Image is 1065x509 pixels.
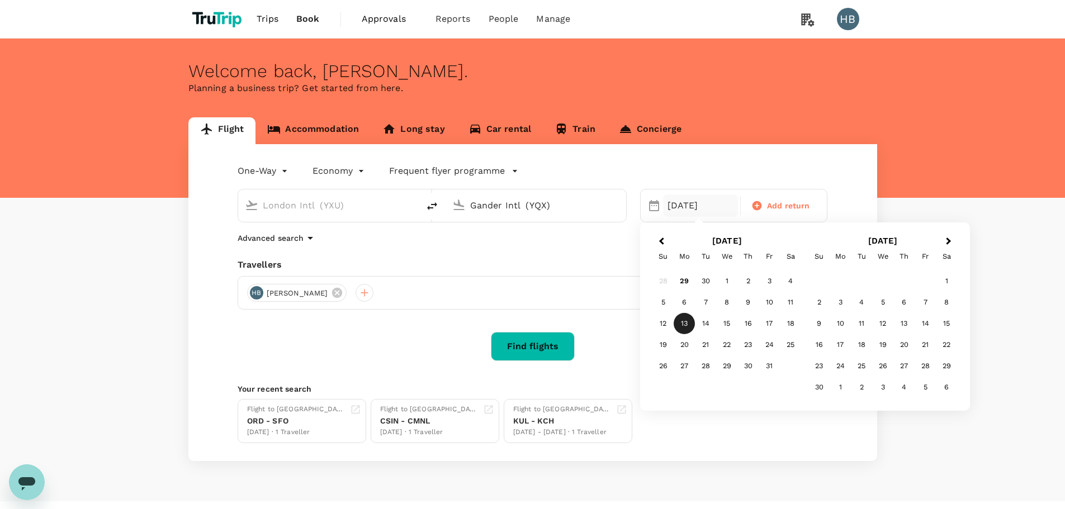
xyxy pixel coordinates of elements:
div: Not available Sunday, September 28th, 2025 [652,270,674,292]
div: Choose Monday, November 24th, 2025 [830,355,851,377]
div: Choose Tuesday, December 2nd, 2025 [851,377,872,398]
div: Choose Wednesday, November 12th, 2025 [872,313,893,334]
p: Your recent search [238,383,828,394]
input: Going to [470,197,603,214]
button: Next Month [941,233,959,251]
h2: [DATE] [805,236,961,246]
div: CSIN - CMNL [380,415,479,427]
div: Choose Friday, October 24th, 2025 [759,334,780,355]
div: Welcome back , [PERSON_NAME] . [188,61,877,82]
div: Choose Sunday, November 30th, 2025 [808,377,830,398]
div: Wednesday [716,246,737,267]
div: Choose Wednesday, October 22nd, 2025 [716,334,737,355]
div: Choose Wednesday, November 5th, 2025 [872,292,893,313]
div: [DATE] - [DATE] · 1 Traveller [513,427,612,438]
div: Choose Wednesday, November 26th, 2025 [872,355,893,377]
iframe: Button to launch messaging window [9,464,45,500]
div: Choose Saturday, October 25th, 2025 [780,334,801,355]
div: Flight to [GEOGRAPHIC_DATA] [380,404,479,415]
div: Monday [830,246,851,267]
a: Flight [188,117,256,144]
div: Choose Friday, November 14th, 2025 [915,313,936,334]
div: Month October, 2025 [652,270,801,377]
div: HB[PERSON_NAME] [247,284,347,302]
div: Choose Thursday, October 2nd, 2025 [737,270,759,292]
div: Choose Monday, October 13th, 2025 [674,313,695,334]
div: Choose Tuesday, November 4th, 2025 [851,292,872,313]
div: Monday [674,246,695,267]
div: HB [250,286,263,299]
a: Long stay [371,117,456,144]
div: Choose Friday, October 17th, 2025 [759,313,780,334]
span: Manage [536,12,570,26]
span: People [489,12,519,26]
div: Choose Monday, December 1st, 2025 [830,377,851,398]
h2: [DATE] [649,236,805,246]
div: Choose Wednesday, November 19th, 2025 [872,334,893,355]
div: Choose Thursday, October 23rd, 2025 [737,334,759,355]
div: Sunday [652,246,674,267]
div: Choose Wednesday, October 29th, 2025 [716,355,737,377]
div: Choose Sunday, November 23rd, 2025 [808,355,830,377]
div: Thursday [737,246,759,267]
div: Choose Saturday, November 29th, 2025 [936,355,957,377]
div: Choose Monday, November 17th, 2025 [830,334,851,355]
div: Choose Monday, October 27th, 2025 [674,355,695,377]
p: Frequent flyer programme [389,164,505,178]
div: Choose Saturday, October 4th, 2025 [780,270,801,292]
a: Car rental [457,117,543,144]
div: One-Way [238,162,290,180]
button: Previous Month [651,233,669,251]
div: Choose Thursday, October 9th, 2025 [737,292,759,313]
div: Choose Saturday, October 11th, 2025 [780,292,801,313]
div: Wednesday [872,246,893,267]
div: Choose Wednesday, December 3rd, 2025 [872,377,893,398]
div: Choose Monday, October 6th, 2025 [674,292,695,313]
span: Reports [436,12,471,26]
div: Choose Monday, November 10th, 2025 [830,313,851,334]
div: Choose Tuesday, November 11th, 2025 [851,313,872,334]
div: Choose Sunday, October 19th, 2025 [652,334,674,355]
div: Choose Friday, October 31st, 2025 [759,355,780,377]
div: Choose Friday, November 21st, 2025 [915,334,936,355]
p: Planning a business trip? Get started from here. [188,82,877,95]
div: Choose Saturday, December 6th, 2025 [936,377,957,398]
div: Economy [313,162,367,180]
div: Choose Sunday, October 5th, 2025 [652,292,674,313]
div: Choose Sunday, October 26th, 2025 [652,355,674,377]
div: Choose Tuesday, November 18th, 2025 [851,334,872,355]
span: Book [296,12,320,26]
div: Choose Tuesday, October 21st, 2025 [695,334,716,355]
button: Find flights [491,332,575,361]
a: Train [543,117,607,144]
div: Choose Thursday, November 20th, 2025 [893,334,915,355]
span: Trips [257,12,278,26]
div: Flight to [GEOGRAPHIC_DATA] [513,404,612,415]
div: Choose Saturday, November 15th, 2025 [936,313,957,334]
div: Choose Thursday, November 13th, 2025 [893,313,915,334]
span: Add return [767,200,810,212]
div: Flight to [GEOGRAPHIC_DATA] [247,404,345,415]
button: Frequent flyer programme [389,164,518,178]
div: Choose Sunday, November 2nd, 2025 [808,292,830,313]
div: Choose Sunday, November 9th, 2025 [808,313,830,334]
div: Choose Tuesday, October 28th, 2025 [695,355,716,377]
div: Choose Friday, October 3rd, 2025 [759,270,780,292]
input: Depart from [263,197,395,214]
div: Tuesday [851,246,872,267]
div: Choose Sunday, November 16th, 2025 [808,334,830,355]
div: KUL - KCH [513,415,612,427]
a: Accommodation [255,117,371,144]
div: Choose Wednesday, October 8th, 2025 [716,292,737,313]
button: Advanced search [238,231,317,245]
div: HB [837,8,859,30]
img: TruTrip logo [188,7,248,31]
div: Choose Saturday, November 8th, 2025 [936,292,957,313]
div: [DATE] [663,194,738,217]
div: [DATE] · 1 Traveller [247,427,345,438]
div: Choose Wednesday, October 15th, 2025 [716,313,737,334]
div: Saturday [936,246,957,267]
span: [PERSON_NAME] [260,288,335,299]
div: ORD - SFO [247,415,345,427]
div: Choose Saturday, October 18th, 2025 [780,313,801,334]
